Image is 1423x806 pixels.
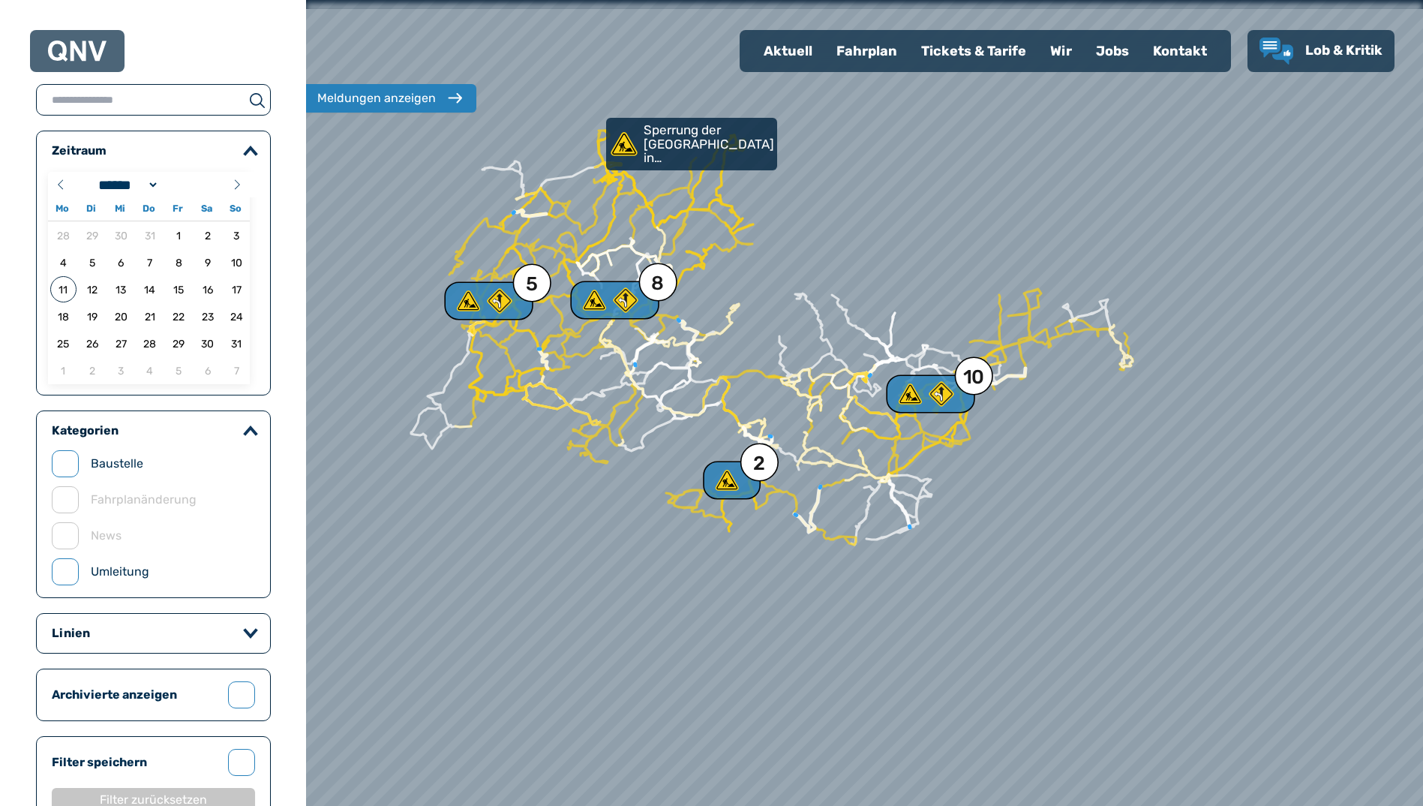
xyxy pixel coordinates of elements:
[753,454,765,474] div: 2
[192,204,221,214] span: Sa
[1141,32,1219,71] a: Kontakt
[137,276,163,302] span: 14.08.2025
[79,222,105,248] span: 29.07.2025
[644,123,774,165] p: Sperrung der [GEOGRAPHIC_DATA] in [GEOGRAPHIC_DATA]
[194,276,221,302] span: 16.08.2025
[902,382,956,406] div: 10
[108,222,134,248] span: 30.07.2025
[606,118,771,170] div: Sperrung der [GEOGRAPHIC_DATA] in [GEOGRAPHIC_DATA]
[106,204,134,214] span: Mi
[713,468,748,492] div: 2
[79,249,105,275] span: 05.08.2025
[52,753,216,771] label: Filter speichern
[317,89,436,107] div: Meldungen anzeigen
[166,330,192,356] span: 29.08.2025
[108,303,134,329] span: 20.08.2025
[137,330,163,356] span: 28.08.2025
[79,330,105,356] span: 26.08.2025
[194,357,221,383] span: 06.09.2025
[221,204,250,214] span: So
[48,204,77,214] span: Mo
[302,84,476,113] button: Meldungen anzeigen
[50,276,77,302] span: 11.08.2025
[79,276,105,302] span: 12.08.2025
[1038,32,1084,71] a: Wir
[606,118,777,170] a: Sperrung der [GEOGRAPHIC_DATA] in [GEOGRAPHIC_DATA]
[166,357,192,383] span: 05.09.2025
[224,249,250,275] span: 10.08.2025
[166,276,192,302] span: 15.08.2025
[752,32,824,71] a: Aktuell
[194,303,221,329] span: 23.08.2025
[224,303,250,329] span: 24.08.2025
[50,222,77,248] span: 28.07.2025
[1305,42,1382,59] span: Lob & Kritik
[824,32,909,71] a: Fahrplan
[91,563,149,581] label: Umleitung
[137,222,163,248] span: 31.07.2025
[52,143,107,158] legend: Zeitraum
[48,36,107,66] a: QNV Logo
[166,222,192,248] span: 01.08.2025
[461,289,515,313] div: 5
[224,330,250,356] span: 31.08.2025
[108,330,134,356] span: 27.08.2025
[587,288,641,312] div: 8
[91,455,143,473] label: Baustelle
[108,249,134,275] span: 06.08.2025
[77,204,105,214] span: Di
[52,686,216,704] label: Archivierte anzeigen
[137,303,163,329] span: 21.08.2025
[108,276,134,302] span: 13.08.2025
[651,274,665,293] div: 8
[91,491,197,509] label: Fahrplanänderung
[79,303,105,329] span: 19.08.2025
[1084,32,1141,71] a: Jobs
[108,357,134,383] span: 03.09.2025
[91,527,122,545] label: News
[50,303,77,329] span: 18.08.2025
[963,368,985,387] div: 10
[1259,38,1382,65] a: Lob & Kritik
[194,222,221,248] span: 02.08.2025
[224,222,250,248] span: 03.08.2025
[52,626,90,641] legend: Linien
[224,276,250,302] span: 17.08.2025
[50,249,77,275] span: 04.08.2025
[159,177,213,193] input: Year
[194,249,221,275] span: 09.08.2025
[137,357,163,383] span: 04.09.2025
[244,91,270,109] button: suchen
[50,330,77,356] span: 25.08.2025
[909,32,1038,71] a: Tickets & Tarife
[48,41,107,62] img: QNV Logo
[526,275,538,294] div: 5
[79,357,105,383] span: 02.09.2025
[224,357,250,383] span: 07.09.2025
[137,249,163,275] span: 07.08.2025
[194,330,221,356] span: 30.08.2025
[50,357,77,383] span: 01.09.2025
[164,204,192,214] span: Fr
[166,249,192,275] span: 08.08.2025
[166,303,192,329] span: 22.08.2025
[94,177,160,193] select: Month
[52,423,119,438] legend: Kategorien
[134,204,163,214] span: Do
